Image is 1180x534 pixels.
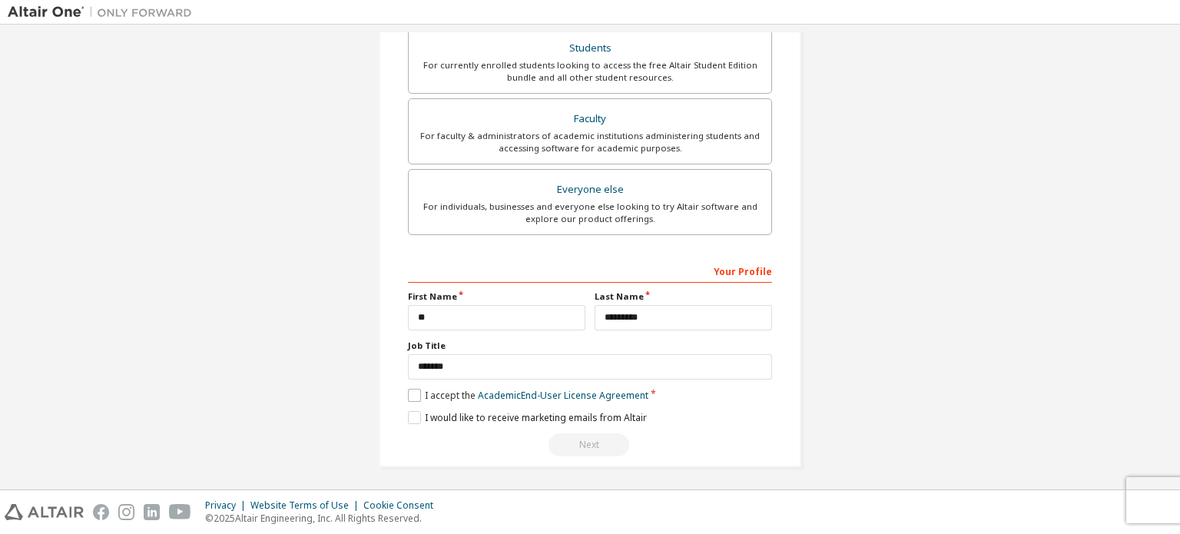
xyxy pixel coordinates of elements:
[144,504,160,520] img: linkedin.svg
[363,499,442,512] div: Cookie Consent
[93,504,109,520] img: facebook.svg
[250,499,363,512] div: Website Terms of Use
[408,290,585,303] label: First Name
[5,504,84,520] img: altair_logo.svg
[408,411,647,424] label: I would like to receive marketing emails from Altair
[8,5,200,20] img: Altair One
[418,179,762,201] div: Everyone else
[408,389,648,402] label: I accept the
[595,290,772,303] label: Last Name
[478,389,648,402] a: Academic End-User License Agreement
[408,340,772,352] label: Job Title
[418,108,762,130] div: Faculty
[418,59,762,84] div: For currently enrolled students looking to access the free Altair Student Edition bundle and all ...
[169,504,191,520] img: youtube.svg
[205,499,250,512] div: Privacy
[205,512,442,525] p: © 2025 Altair Engineering, Inc. All Rights Reserved.
[408,433,772,456] div: Read and acccept EULA to continue
[118,504,134,520] img: instagram.svg
[408,258,772,283] div: Your Profile
[418,38,762,59] div: Students
[418,130,762,154] div: For faculty & administrators of academic institutions administering students and accessing softwa...
[418,201,762,225] div: For individuals, businesses and everyone else looking to try Altair software and explore our prod...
